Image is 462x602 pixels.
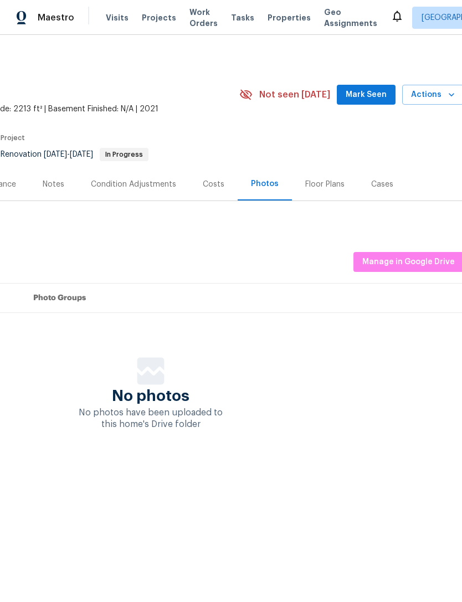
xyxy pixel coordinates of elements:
[112,390,189,402] span: No photos
[43,179,64,190] div: Notes
[142,12,176,23] span: Projects
[101,151,147,158] span: In Progress
[106,12,129,23] span: Visits
[203,179,224,190] div: Costs
[38,12,74,23] span: Maestro
[324,7,377,29] span: Geo Assignments
[268,12,311,23] span: Properties
[231,14,254,22] span: Tasks
[371,179,393,190] div: Cases
[259,89,330,100] span: Not seen [DATE]
[411,88,455,102] span: Actions
[70,151,93,158] span: [DATE]
[1,151,148,158] span: Renovation
[346,88,387,102] span: Mark Seen
[337,85,396,105] button: Mark Seen
[251,178,279,189] div: Photos
[189,7,218,29] span: Work Orders
[362,255,455,269] span: Manage in Google Drive
[91,179,176,190] div: Condition Adjustments
[44,151,67,158] span: [DATE]
[1,135,25,141] span: Project
[44,151,93,158] span: -
[79,408,223,429] span: No photos have been uploaded to this home's Drive folder
[305,179,345,190] div: Floor Plans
